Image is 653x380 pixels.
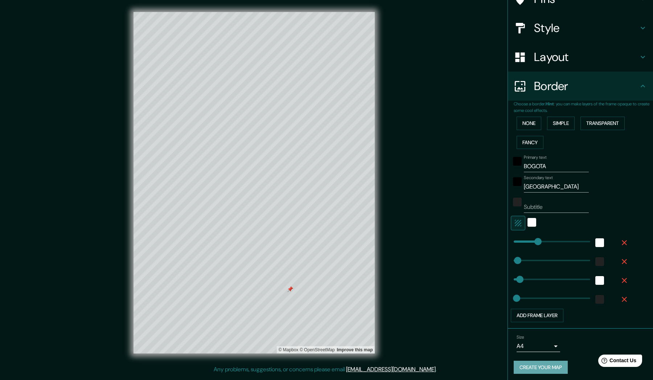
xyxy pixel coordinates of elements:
[517,117,541,130] button: None
[513,177,522,186] button: black
[508,13,653,43] div: Style
[214,365,437,374] p: Any problems, suggestions, or concerns please email .
[524,175,553,181] label: Secondary text
[508,43,653,72] div: Layout
[514,101,653,114] p: Choose a border. : you can make layers of the frame opaque to create some cool effects.
[534,21,638,35] h4: Style
[595,276,604,285] button: white
[514,361,568,374] button: Create your map
[513,157,522,166] button: black
[279,347,299,352] a: Mapbox
[517,136,543,149] button: Fancy
[511,309,563,322] button: Add frame layer
[595,257,604,266] button: color-222222
[595,295,604,304] button: color-222222
[547,117,575,130] button: Simple
[508,72,653,101] div: Border
[588,352,645,372] iframe: Help widget launcher
[337,347,373,352] a: Map feedback
[346,365,436,373] a: [EMAIL_ADDRESS][DOMAIN_NAME]
[524,154,546,161] label: Primary text
[527,218,536,227] button: color-FFFDFD
[438,365,439,374] div: .
[513,198,522,206] button: color-222222
[437,365,438,374] div: .
[300,347,335,352] a: OpenStreetMap
[517,334,524,340] label: Size
[580,117,625,130] button: Transparent
[595,238,604,247] button: white
[546,101,554,107] b: Hint
[534,50,638,64] h4: Layout
[517,340,560,352] div: A4
[534,79,638,93] h4: Border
